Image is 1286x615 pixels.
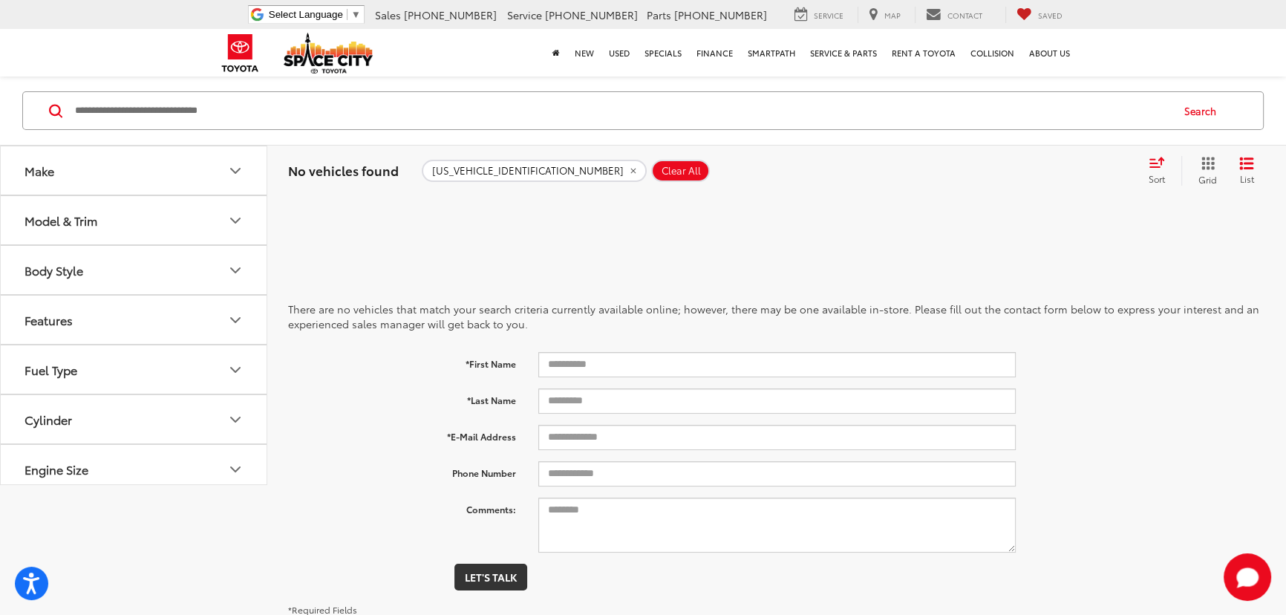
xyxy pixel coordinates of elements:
[647,7,671,22] span: Parts
[422,160,647,182] button: remove 5YFEPMAEXNP382926
[567,29,601,77] a: New
[25,213,97,227] div: Model & Trim
[277,498,527,516] label: Comments:
[814,10,843,21] span: Service
[884,10,901,21] span: Map
[963,29,1022,77] a: Collision
[277,425,527,443] label: *E-Mail Address
[1228,156,1265,186] button: List View
[25,263,83,277] div: Body Style
[1005,7,1074,23] a: My Saved Vehicles
[1,246,268,294] button: Body StyleBody Style
[783,7,855,23] a: Service
[662,165,701,177] span: Clear All
[651,160,710,182] button: Clear All
[25,412,72,426] div: Cylinder
[507,7,542,22] span: Service
[1038,10,1063,21] span: Saved
[1198,173,1217,186] span: Grid
[858,7,912,23] a: Map
[212,29,268,77] img: Toyota
[545,29,567,77] a: Home
[1022,29,1077,77] a: About Us
[1224,553,1271,601] button: Toggle Chat Window
[284,33,373,74] img: Space City Toyota
[1149,172,1165,185] span: Sort
[674,7,767,22] span: [PHONE_NUMBER]
[1,196,268,244] button: Model & TrimModel & Trim
[454,564,527,590] button: Let's Talk
[277,461,527,480] label: Phone Number
[226,460,244,478] div: Engine Size
[226,261,244,279] div: Body Style
[404,7,497,22] span: [PHONE_NUMBER]
[288,302,1265,331] p: There are no vehicles that match your search criteria currently available online; however, there ...
[884,29,963,77] a: Rent a Toyota
[25,362,77,377] div: Fuel Type
[1,146,268,195] button: MakeMake
[740,29,803,77] a: SmartPath
[277,352,527,371] label: *First Name
[637,29,689,77] a: Specials
[226,211,244,229] div: Model & Trim
[545,7,638,22] span: [PHONE_NUMBER]
[226,161,244,179] div: Make
[375,7,401,22] span: Sales
[915,7,993,23] a: Contact
[74,93,1170,128] input: Search by Make, Model, or Keyword
[1141,156,1181,186] button: Select sort value
[226,410,244,428] div: Cylinder
[288,161,399,179] span: No vehicles found
[269,9,343,20] span: Select Language
[277,388,527,407] label: *Last Name
[803,29,884,77] a: Service & Parts
[689,29,740,77] a: Finance
[1,395,268,443] button: CylinderCylinder
[1170,92,1238,129] button: Search
[1239,172,1254,185] span: List
[1,445,268,493] button: Engine SizeEngine Size
[269,9,361,20] a: Select Language​
[25,313,73,327] div: Features
[601,29,637,77] a: Used
[1181,156,1228,186] button: Grid View
[226,310,244,328] div: Features
[25,462,88,476] div: Engine Size
[226,360,244,378] div: Fuel Type
[1,345,268,394] button: Fuel TypeFuel Type
[432,165,624,177] span: [US_VEHICLE_IDENTIFICATION_NUMBER]
[351,9,361,20] span: ▼
[947,10,982,21] span: Contact
[25,163,54,178] div: Make
[1224,553,1271,601] svg: Start Chat
[1,296,268,344] button: FeaturesFeatures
